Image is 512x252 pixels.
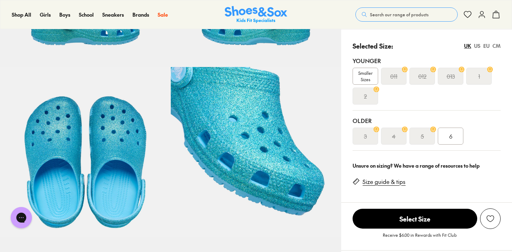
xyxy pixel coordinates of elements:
[447,72,455,80] s: 013
[158,11,168,18] a: Sale
[7,205,36,231] iframe: Gorgias live chat messenger
[383,232,457,245] p: Receive $6.00 in Rewards with Fit Club
[59,11,70,18] a: Boys
[449,132,452,140] span: 6
[355,7,458,22] button: Search our range of products
[492,42,501,50] div: CM
[480,208,501,229] button: Add to Wishlist
[363,178,405,186] a: Size guide & tips
[364,92,367,100] s: 2
[478,72,480,80] s: 1
[12,11,31,18] a: Shop All
[370,11,429,18] span: Search our range of products
[79,11,94,18] a: School
[171,67,342,237] img: 7-527549_1
[421,132,424,140] s: 5
[364,132,367,140] s: 3
[225,6,287,23] a: Shoes & Sox
[132,11,149,18] a: Brands
[102,11,124,18] a: Sneakers
[353,56,501,65] div: Younger
[353,70,378,83] span: Smaller Sizes
[474,42,480,50] div: US
[353,116,501,125] div: Older
[353,162,501,169] div: Unsure on sizing? We have a range of resources to help
[40,11,51,18] a: Girls
[353,41,393,51] p: Selected Size:
[418,72,426,80] s: 012
[392,132,396,140] s: 4
[483,42,490,50] div: EU
[390,72,397,80] s: 011
[464,42,471,50] div: UK
[225,6,287,23] img: SNS_Logo_Responsive.svg
[353,208,477,229] button: Select Size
